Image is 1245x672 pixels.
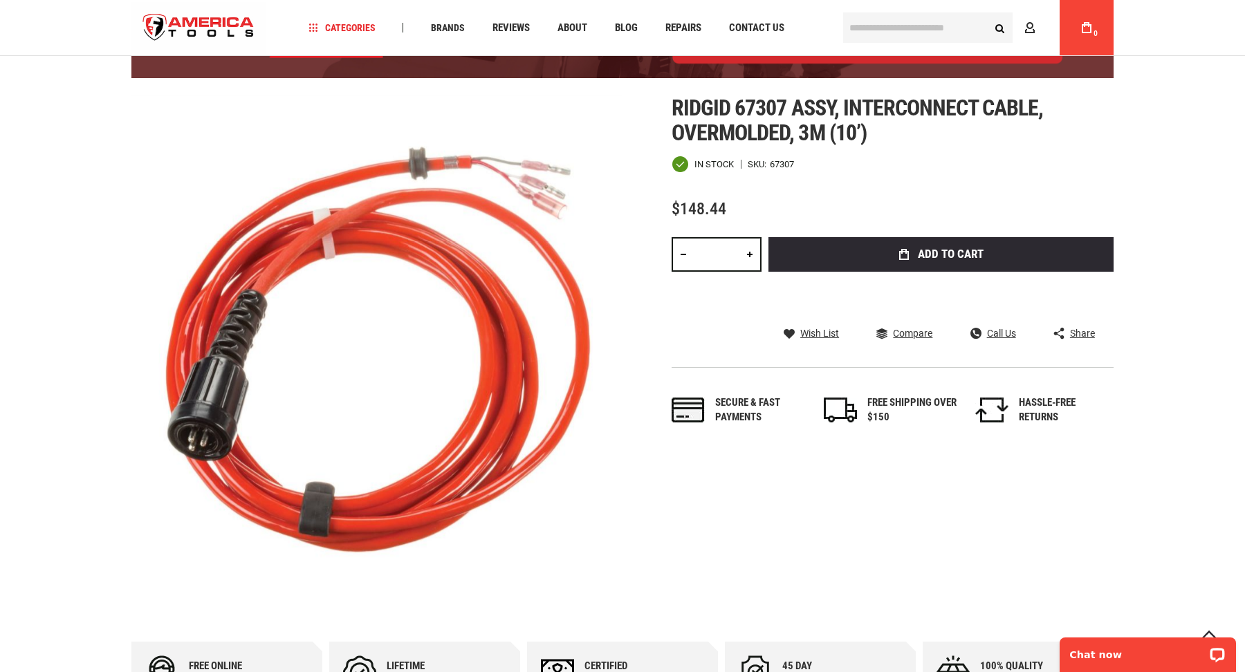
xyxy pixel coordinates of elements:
[615,23,638,33] span: Blog
[131,95,622,586] img: RIDGID 67307 ASSY, INTERCONNECT CABLE, OVERMOLDED, 3M (10’)
[1094,30,1098,37] span: 0
[694,160,734,169] span: In stock
[659,19,708,37] a: Repairs
[986,15,1013,41] button: Search
[431,23,465,32] span: Brands
[1070,328,1095,338] span: Share
[303,19,382,37] a: Categories
[748,160,770,169] strong: SKU
[309,23,376,32] span: Categories
[768,237,1114,272] button: Add to Cart
[551,19,593,37] a: About
[557,23,587,33] span: About
[425,19,471,37] a: Brands
[672,398,705,422] img: payments
[918,248,984,260] span: Add to Cart
[1051,628,1245,672] iframe: LiveChat chat widget
[770,160,794,169] div: 67307
[766,276,1116,316] iframe: Secure express checkout frame
[131,2,266,54] a: store logo
[665,23,701,33] span: Repairs
[723,19,791,37] a: Contact Us
[867,395,957,425] div: FREE SHIPPING OVER $150
[609,19,644,37] a: Blog
[824,398,857,422] img: shipping
[876,327,932,339] a: Compare
[486,19,536,37] a: Reviews
[893,328,932,338] span: Compare
[970,327,1016,339] a: Call Us
[1019,395,1109,425] div: HASSLE-FREE RETURNS
[800,328,839,338] span: Wish List
[131,2,266,54] img: America Tools
[672,199,726,218] span: $148.44
[672,156,734,173] div: Availability
[492,23,530,33] span: Reviews
[784,327,839,339] a: Wish List
[987,328,1016,338] span: Call Us
[729,23,784,33] span: Contact Us
[715,395,805,425] div: Secure & fast payments
[975,398,1008,422] img: returns
[672,95,1044,146] span: Ridgid 67307 assy, interconnect cable, overmolded, 3m (10’)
